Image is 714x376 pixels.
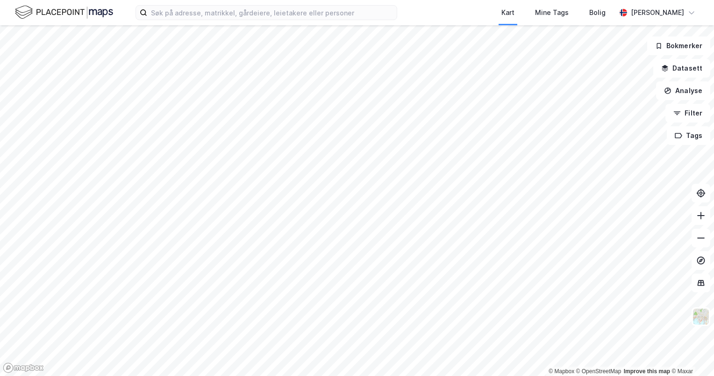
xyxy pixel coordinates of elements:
[647,36,710,55] button: Bokmerker
[15,4,113,21] img: logo.f888ab2527a4732fd821a326f86c7f29.svg
[549,368,574,375] a: Mapbox
[667,331,714,376] iframe: Chat Widget
[653,59,710,78] button: Datasett
[667,331,714,376] div: Kontrollprogram for chat
[576,368,621,375] a: OpenStreetMap
[501,7,514,18] div: Kart
[535,7,569,18] div: Mine Tags
[589,7,606,18] div: Bolig
[624,368,670,375] a: Improve this map
[631,7,684,18] div: [PERSON_NAME]
[147,6,397,20] input: Søk på adresse, matrikkel, gårdeiere, leietakere eller personer
[665,104,710,123] button: Filter
[692,308,710,325] img: Z
[656,81,710,100] button: Analyse
[667,126,710,145] button: Tags
[3,362,44,373] a: Mapbox homepage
